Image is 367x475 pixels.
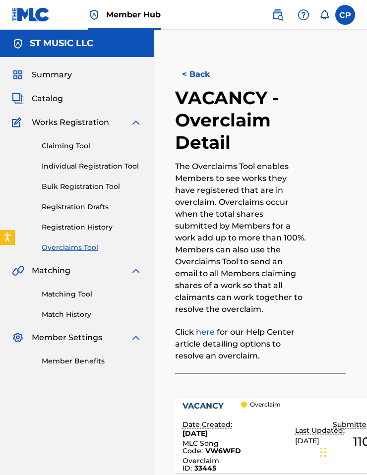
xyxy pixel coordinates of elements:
p: The Overclaims Tool enables Members to see works they have registered that are in overclaim. Over... [175,161,306,315]
a: Individual Registration Tool [42,161,142,172]
a: SummarySummary [12,69,72,81]
span: Summary [32,69,72,81]
div: Drag [320,437,326,467]
img: Matching [12,265,24,277]
img: MLC Logo [12,7,50,22]
a: VACANCYDate Created:[DATE]MLC Song Code:VW6WFDOverclaim ID:33445 OverclaimLast Updated:[DATE]Subm... [175,399,346,473]
a: Registration History [42,222,142,233]
img: Summary [12,69,24,81]
p: Last Updated: [295,425,347,436]
img: search [272,9,284,21]
p: Date Created: [183,419,235,430]
img: help [298,9,309,21]
span: Member Hub [106,9,161,20]
span: MLC Song Code : [183,439,219,455]
a: Match History [42,309,142,320]
h2: VACANCY - Overclaim Detail [175,87,306,154]
img: expand [130,265,142,277]
h5: ST MUSIC LLC [30,38,93,49]
span: Member Settings [32,332,102,344]
img: Catalog [12,93,24,105]
span: Catalog [32,93,63,105]
a: Claiming Tool [42,141,142,151]
div: User Menu [335,5,355,25]
img: expand [130,117,142,128]
img: expand [130,332,142,344]
iframe: Chat Widget [317,427,367,475]
div: Notifications [319,10,329,20]
iframe: Resource Center [339,316,367,396]
img: Member Settings [12,332,24,344]
span: VW6WFD [205,446,241,455]
img: Works Registration [12,117,25,128]
span: Matching [32,265,70,277]
a: CatalogCatalog [12,93,63,105]
img: Accounts [12,38,24,50]
span: 33445 [194,464,216,473]
img: Top Rightsholder [88,9,100,21]
div: VACANCY [183,400,241,412]
a: Member Benefits [42,356,142,366]
a: Matching Tool [42,289,142,299]
a: Overclaims Tool [42,242,142,253]
a: Bulk Registration Tool [42,181,142,192]
span: [DATE] [295,436,319,445]
span: [DATE] [183,429,208,438]
a: here [196,327,215,337]
button: < Back [175,62,235,87]
div: Help [294,5,313,25]
span: Works Registration [32,117,109,128]
a: Registration Drafts [42,202,142,212]
p: Click for our Help Center article detailing options to resolve an overclaim. [175,326,306,362]
a: Public Search [268,5,288,25]
span: Overclaim ID : [183,456,219,473]
p: Overclaim [250,400,281,409]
